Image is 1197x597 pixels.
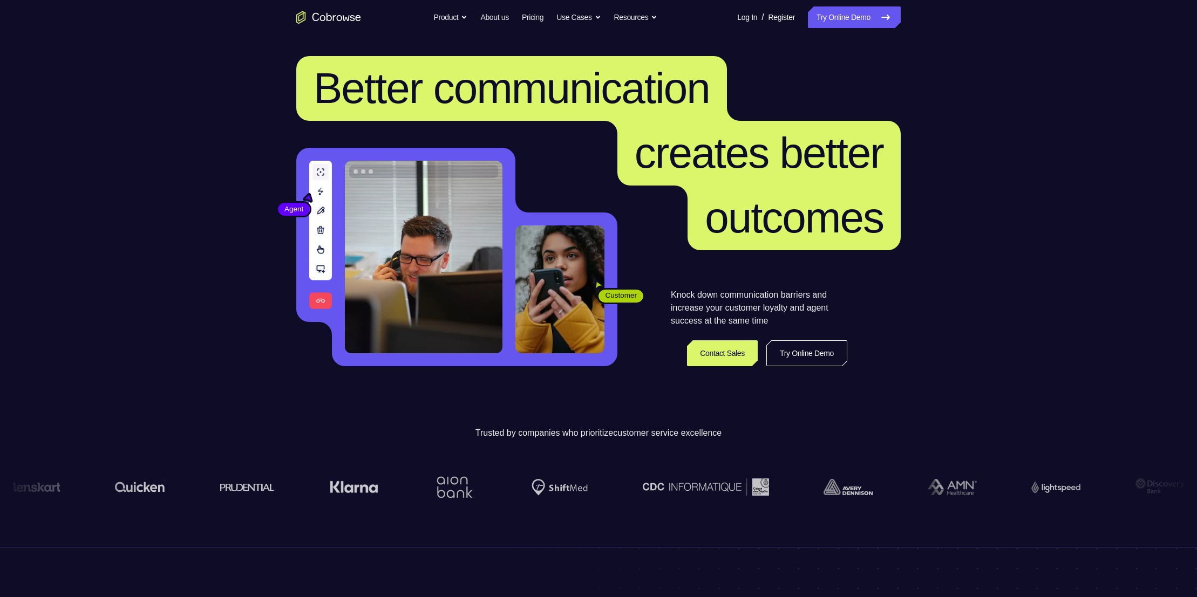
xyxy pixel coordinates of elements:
img: Shiftmed [529,479,585,496]
a: Go to the home page [296,11,361,24]
img: A customer support agent talking on the phone [345,161,502,353]
a: Log In [737,6,757,28]
a: Try Online Demo [808,6,901,28]
img: Klarna [327,481,376,493]
p: Knock down communication barriers and increase your customer loyalty and agent success at the sam... [671,289,847,327]
img: avery-dennison [821,479,870,495]
img: A customer holding their phone [515,225,604,353]
img: prudential [217,483,272,491]
button: Use Cases [556,6,601,28]
button: Product [434,6,468,28]
span: outcomes [705,194,883,242]
span: creates better [635,129,883,177]
a: Register [768,6,795,28]
img: quicken [112,478,162,495]
a: Try Online Demo [766,340,847,366]
span: Better communication [314,64,710,112]
span: customer service excellence [613,428,722,437]
img: AMN Healthcare [925,479,974,496]
img: CDC Informatique [640,478,766,495]
a: Contact Sales [687,340,758,366]
img: Lightspeed [1029,481,1078,492]
a: Pricing [522,6,543,28]
a: About us [480,6,508,28]
img: Aion Bank [430,465,474,509]
button: Resources [614,6,658,28]
span: / [761,11,764,24]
